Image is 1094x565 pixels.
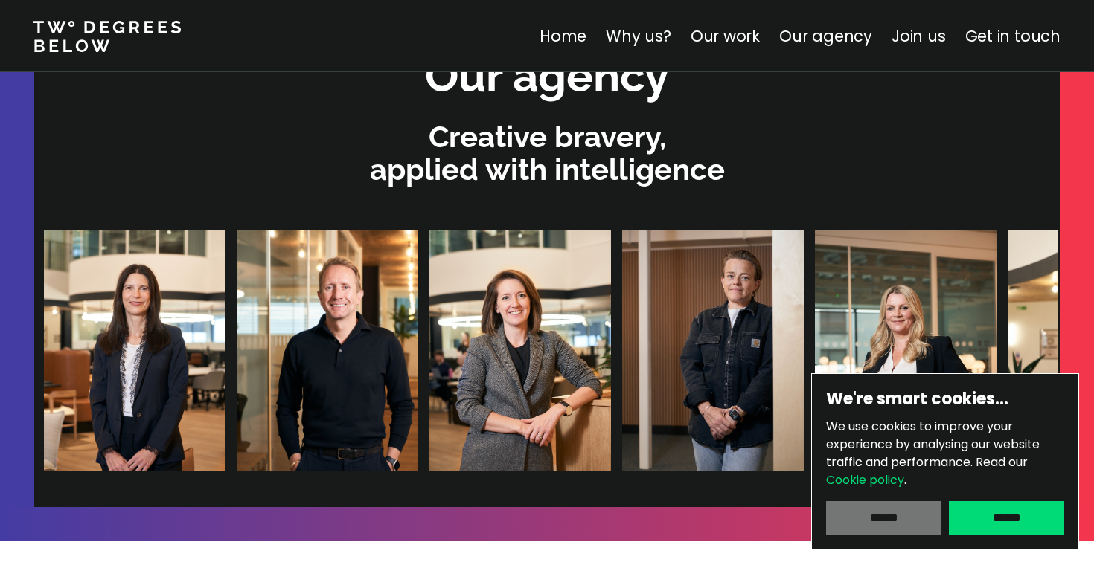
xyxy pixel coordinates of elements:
[826,418,1064,489] p: We use cookies to improve your experience by analysing our website traffic and performance.
[42,120,1052,186] p: Creative bravery, applied with intelligence
[540,25,586,47] a: Home
[237,230,418,471] img: James
[44,230,225,471] img: Clare
[779,25,872,47] a: Our agency
[815,230,997,471] img: Halina
[622,230,804,471] img: Dani
[425,46,669,106] h2: Our agency
[826,471,904,488] a: Cookie policy
[892,25,946,47] a: Join us
[826,453,1028,488] span: Read our .
[826,388,1064,410] h6: We're smart cookies…
[429,230,611,471] img: Gemma
[965,25,1061,47] a: Get in touch
[606,25,671,47] a: Why us?
[691,25,760,47] a: Our work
